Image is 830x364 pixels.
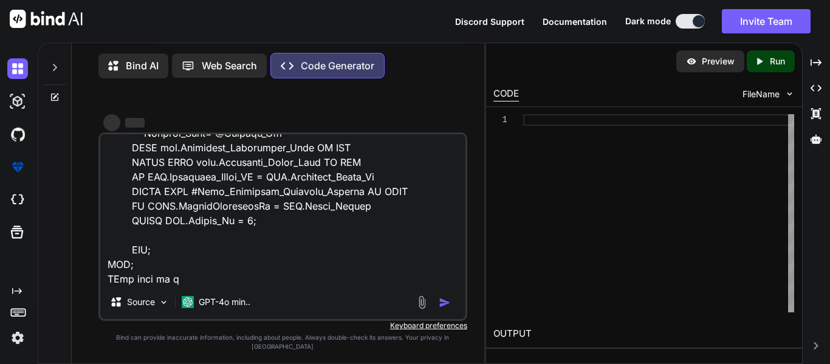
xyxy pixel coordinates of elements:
img: Pick Models [159,297,169,307]
button: Invite Team [722,9,811,33]
img: premium [7,157,28,177]
span: FileName [743,88,780,100]
div: 1 [493,114,507,126]
p: Bind AI [126,58,159,73]
img: attachment [415,295,429,309]
img: preview [686,56,697,67]
span: ‌ [125,118,145,128]
p: Run [770,55,785,67]
button: Documentation [543,15,607,28]
span: Dark mode [625,15,671,27]
img: cloudideIcon [7,190,28,210]
button: Discord Support [455,15,524,28]
img: GPT-4o mini [182,296,194,308]
p: Preview [702,55,735,67]
p: Keyboard preferences [98,321,467,331]
img: icon [439,297,451,309]
textarea: LOR IPSUMD_SITAMETCON AD ELI SEDD_EIUSM TE IN UTLABO ET DOLOR MAGNAALIQ [eni].[Admini_Veniamqui_N... [100,134,465,285]
span: Documentation [543,16,607,27]
p: Code Generator [301,58,374,73]
h2: OUTPUT [486,320,802,348]
p: GPT-4o min.. [199,296,250,308]
img: darkChat [7,58,28,79]
p: Web Search [202,58,257,73]
img: settings [7,328,28,348]
img: githubDark [7,124,28,145]
img: Bind AI [10,10,83,28]
p: Source [127,296,155,308]
p: Bind can provide inaccurate information, including about people. Always double-check its answers.... [98,333,467,351]
div: CODE [493,87,519,101]
span: ‌ [103,114,120,131]
span: Discord Support [455,16,524,27]
img: darkAi-studio [7,91,28,112]
img: chevron down [784,89,795,99]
